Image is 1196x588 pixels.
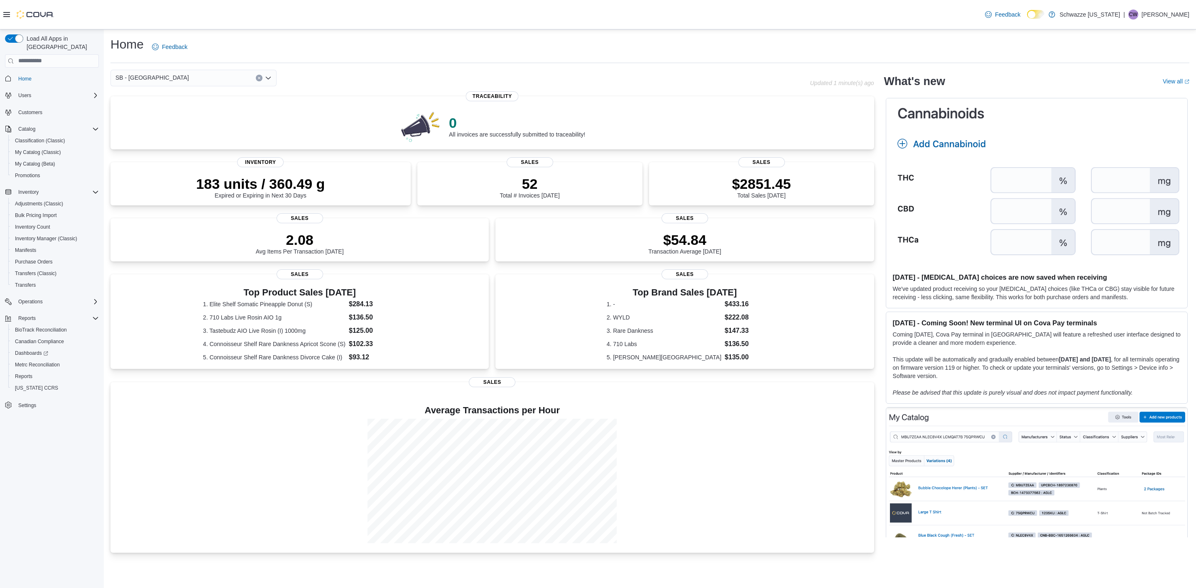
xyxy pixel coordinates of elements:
span: Settings [18,402,36,409]
dd: $284.13 [349,299,396,309]
span: Load All Apps in [GEOGRAPHIC_DATA] [23,34,99,51]
dt: 3. Rare Dankness [607,327,721,335]
span: Dashboards [12,348,99,358]
span: Inventory Count [15,224,50,230]
span: My Catalog (Classic) [15,149,61,156]
span: Sales [662,213,708,223]
p: 52 [500,176,559,192]
span: Sales [507,157,553,167]
span: Inventory [18,189,39,195]
button: Transfers [8,279,102,291]
span: Transfers (Classic) [12,268,99,278]
button: Inventory Manager (Classic) [8,233,102,244]
button: Settings [2,399,102,411]
div: Total Sales [DATE] [732,176,791,199]
a: Home [15,74,35,84]
svg: External link [1184,79,1189,84]
button: Reports [8,371,102,382]
a: Promotions [12,171,44,181]
span: Classification (Classic) [12,136,99,146]
span: Catalog [18,126,35,132]
dt: 5. [PERSON_NAME][GEOGRAPHIC_DATA] [607,353,721,361]
span: [US_STATE] CCRS [15,385,58,391]
p: Coming [DATE], Cova Pay terminal in [GEOGRAPHIC_DATA] will feature a refreshed user interface des... [893,330,1181,347]
span: Settings [15,400,99,410]
a: Feedback [982,6,1024,23]
span: Feedback [995,10,1020,19]
button: Manifests [8,244,102,256]
a: Inventory Manager (Classic) [12,234,81,244]
p: [PERSON_NAME] [1142,10,1189,20]
span: Promotions [12,171,99,181]
a: Metrc Reconciliation [12,360,63,370]
p: 2.08 [256,232,344,248]
dt: 1. - [607,300,721,308]
span: Reports [15,313,99,323]
dd: $102.33 [349,339,396,349]
dd: $433.16 [725,299,763,309]
span: Metrc Reconciliation [15,361,60,368]
a: Adjustments (Classic) [12,199,66,209]
span: Reports [15,373,32,380]
a: Bulk Pricing Import [12,210,60,220]
dt: 1. Elite Shelf Somatic Pineapple Donut (S) [203,300,346,308]
p: $2851.45 [732,176,791,192]
em: Please be advised that this update is purely visual and does not impact payment functionality. [893,389,1133,396]
button: Purchase Orders [8,256,102,268]
p: We've updated product receiving so your [MEDICAL_DATA] choices (like THCa or CBG) stay visible fo... [893,285,1181,301]
h3: Top Brand Sales [DATE] [607,288,763,298]
input: Dark Mode [1027,10,1044,19]
span: Metrc Reconciliation [12,360,99,370]
span: CW [1129,10,1137,20]
p: | [1123,10,1125,20]
h1: Home [110,36,144,53]
button: Inventory [2,186,102,198]
span: BioTrack Reconciliation [15,327,67,333]
h4: Average Transactions per Hour [117,405,868,415]
span: Promotions [15,172,40,179]
div: All invoices are successfully submitted to traceability! [449,115,585,138]
a: Purchase Orders [12,257,56,267]
span: Sales [662,269,708,279]
button: BioTrack Reconciliation [8,324,102,336]
p: 183 units / 360.49 g [196,176,325,192]
span: Manifests [15,247,36,254]
div: Avg Items Per Transaction [DATE] [256,232,344,255]
span: Traceability [466,91,519,101]
span: Sales [469,377,515,387]
dt: 2. 710 Labs Live Rosin AIO 1g [203,313,346,322]
div: Courtney Webb [1128,10,1138,20]
button: Canadian Compliance [8,336,102,347]
span: Transfers [15,282,36,288]
button: Bulk Pricing Import [8,210,102,221]
button: Home [2,73,102,85]
a: Manifests [12,245,39,255]
a: [US_STATE] CCRS [12,383,61,393]
div: Total # Invoices [DATE] [500,176,559,199]
span: Inventory Manager (Classic) [12,234,99,244]
span: Reports [12,371,99,381]
span: Adjustments (Classic) [15,200,63,207]
span: Customers [18,109,42,116]
span: Users [15,90,99,100]
span: Transfers [12,280,99,290]
span: Transfers (Classic) [15,270,56,277]
span: SB - [GEOGRAPHIC_DATA] [115,73,189,83]
a: My Catalog (Classic) [12,147,64,157]
p: $54.84 [648,232,721,248]
span: Bulk Pricing Import [12,210,99,220]
button: Inventory Count [8,221,102,233]
dt: 5. Connoisseur Shelf Rare Dankness Divorce Cake (I) [203,353,346,361]
span: BioTrack Reconciliation [12,325,99,335]
h3: [DATE] - Coming Soon! New terminal UI on Cova Pay terminals [893,319,1181,327]
button: Catalog [15,124,39,134]
span: My Catalog (Classic) [12,147,99,157]
a: Transfers (Classic) [12,268,60,278]
p: This update will be automatically and gradually enabled between , for all terminals operating on ... [893,355,1181,380]
p: Schwazze [US_STATE] [1059,10,1120,20]
span: Canadian Compliance [15,338,64,345]
button: Clear input [256,75,262,81]
button: Users [15,90,34,100]
a: Customers [15,107,46,117]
